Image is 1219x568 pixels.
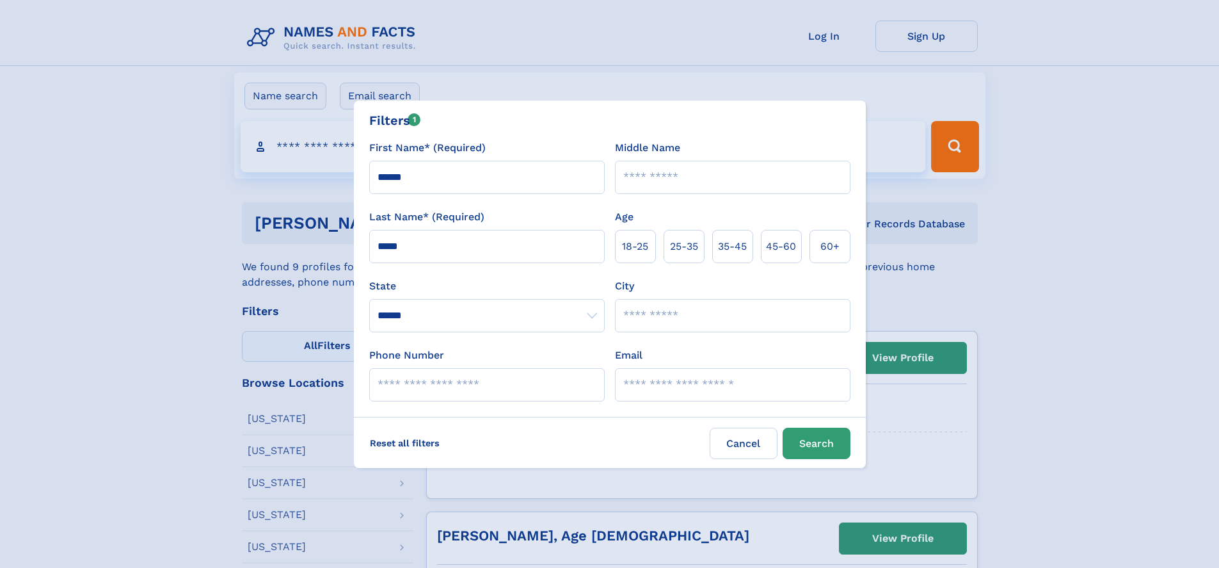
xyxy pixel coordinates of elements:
label: State [369,279,605,294]
label: First Name* (Required) [369,140,486,156]
span: 18‑25 [622,239,648,254]
label: Email [615,348,642,363]
button: Search [783,428,850,459]
div: Filters [369,111,421,130]
span: 25‑35 [670,239,698,254]
label: Phone Number [369,348,444,363]
span: 35‑45 [718,239,747,254]
span: 45‑60 [766,239,796,254]
span: 60+ [820,239,840,254]
label: Last Name* (Required) [369,209,484,225]
label: Middle Name [615,140,680,156]
label: Age [615,209,633,225]
label: Reset all filters [362,428,448,458]
label: City [615,279,634,294]
label: Cancel [710,428,777,459]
